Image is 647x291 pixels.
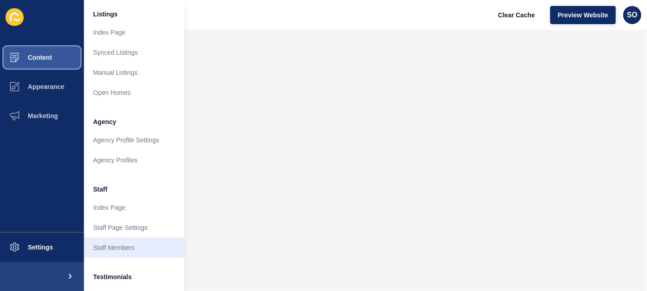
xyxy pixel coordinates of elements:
[490,6,543,24] button: Clear Cache
[84,62,184,83] a: Manual Listings
[84,218,184,238] a: Staff Page Settings
[93,272,132,281] span: Testimonials
[84,150,184,170] a: Agency Profiles
[93,185,107,194] span: Staff
[84,130,184,150] a: Agency Profile Settings
[84,197,184,218] a: Index Page
[558,10,608,20] span: Preview Website
[498,10,535,20] span: Clear Cache
[93,10,118,19] span: Listings
[84,42,184,62] a: Synced Listings
[93,117,116,126] span: Agency
[84,83,184,103] a: Open Homes
[84,238,184,258] a: Staff Members
[84,22,184,42] a: Index Page
[550,6,616,24] button: Preview Website
[627,10,637,20] span: SO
